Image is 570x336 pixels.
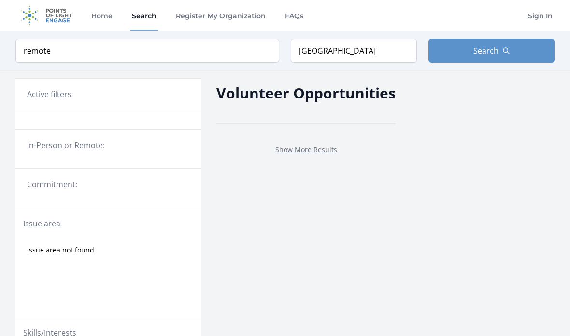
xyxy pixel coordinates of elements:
h3: Active filters [27,88,71,100]
legend: Issue area [23,218,60,229]
legend: In-Person or Remote: [27,140,189,151]
input: Location [291,39,417,63]
a: Show More Results [275,145,337,154]
input: Keyword [15,39,279,63]
h2: Volunteer Opportunities [216,82,396,104]
button: Search [428,39,555,63]
legend: Commitment: [27,179,189,190]
span: Search [473,45,499,56]
span: Issue area not found. [27,245,96,255]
